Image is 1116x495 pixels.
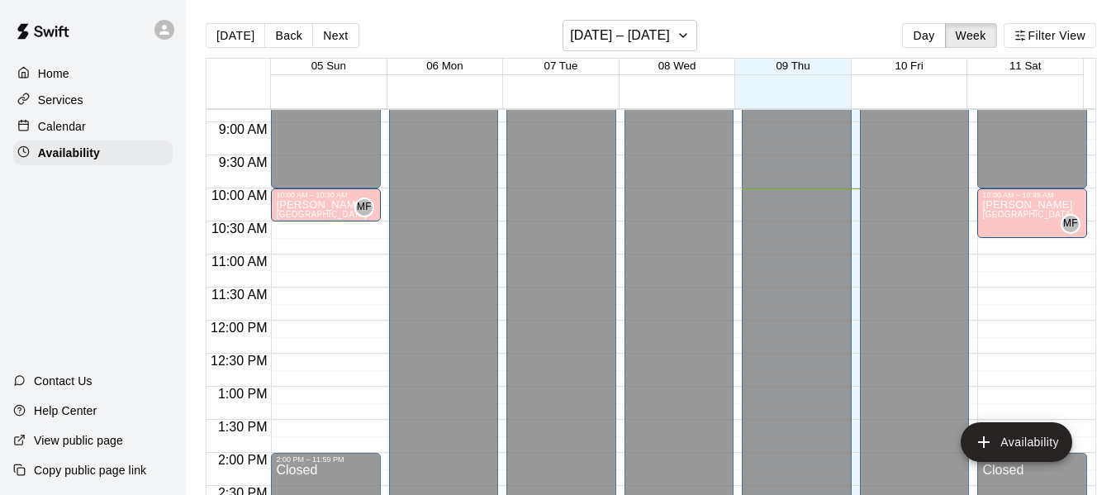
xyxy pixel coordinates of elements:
span: 11:00 AM [207,255,272,269]
div: 10:00 AM – 10:30 AM: Available [271,188,381,221]
div: 10:00 AM – 10:30 AM [276,191,376,199]
p: Home [38,65,69,82]
a: Home [13,61,173,86]
div: 2:00 PM – 11:59 PM [276,455,376,464]
button: Day [902,23,945,48]
p: Services [38,92,83,108]
button: 07 Tue [544,59,578,72]
span: 10:00 AM [207,188,272,202]
p: Help Center [34,402,97,419]
p: Availability [38,145,100,161]
span: 2:00 PM [214,453,272,467]
button: Filter View [1004,23,1096,48]
span: MF [357,199,372,216]
div: 10:00 AM – 10:45 AM: Available [977,188,1087,238]
button: [DATE] – [DATE] [563,20,697,51]
p: Contact Us [34,373,93,389]
button: 09 Thu [776,59,810,72]
div: 10:00 AM – 10:45 AM [982,191,1082,199]
span: [GEOGRAPHIC_DATA] [276,210,367,219]
button: Week [945,23,997,48]
span: 11:30 AM [207,288,272,302]
a: Calendar [13,114,173,139]
button: [DATE] [206,23,265,48]
button: 08 Wed [658,59,696,72]
a: Availability [13,140,173,165]
h6: [DATE] – [DATE] [570,24,670,47]
div: Matt Field [354,198,374,217]
button: Next [312,23,359,48]
a: Services [13,88,173,112]
button: 05 Sun [311,59,346,72]
div: Matt Field [1061,214,1080,234]
button: 06 Mon [426,59,463,72]
button: 10 Fri [895,59,924,72]
button: Back [264,23,313,48]
span: 1:00 PM [214,387,272,401]
p: Copy public page link [34,462,146,478]
span: 10:30 AM [207,221,272,236]
button: add [961,422,1072,462]
span: 9:00 AM [215,122,272,136]
p: Calendar [38,118,86,135]
span: 9:30 AM [215,155,272,169]
span: 12:00 PM [207,321,271,335]
span: 12:30 PM [207,354,271,368]
span: MF [1063,216,1078,232]
button: 11 Sat [1009,59,1042,72]
p: View public page [34,432,123,449]
span: [GEOGRAPHIC_DATA] [982,210,1073,219]
span: 1:30 PM [214,420,272,434]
